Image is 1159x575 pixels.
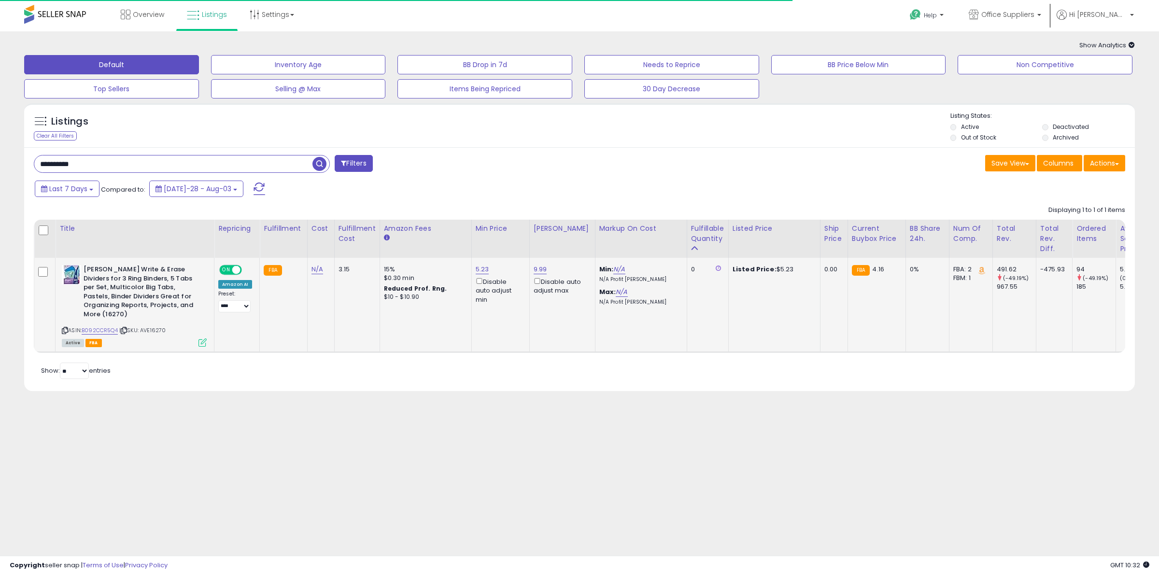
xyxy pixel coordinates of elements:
[613,265,625,274] a: N/A
[599,265,614,274] b: Min:
[264,224,303,234] div: Fulfillment
[924,11,937,19] span: Help
[476,265,489,274] a: 5.23
[264,265,282,276] small: FBA
[1043,158,1074,168] span: Columns
[1083,274,1108,282] small: (-49.19%)
[24,79,199,98] button: Top Sellers
[909,9,921,21] i: Get Help
[397,79,572,98] button: Items Being Repriced
[985,155,1035,171] button: Save View
[218,291,252,312] div: Preset:
[311,265,323,274] a: N/A
[1040,224,1068,254] div: Total Rev. Diff.
[1120,282,1159,291] div: 5.23
[82,326,118,335] a: B092CCR5Q4
[202,10,227,19] span: Listings
[534,265,547,274] a: 9.99
[220,266,232,274] span: ON
[595,220,687,258] th: The percentage added to the cost of goods (COGS) that forms the calculator for Min & Max prices.
[616,287,627,297] a: N/A
[41,366,111,375] span: Show: entries
[1084,155,1125,171] button: Actions
[599,224,683,234] div: Markup on Cost
[1057,10,1134,31] a: Hi [PERSON_NAME]
[599,287,616,296] b: Max:
[218,224,255,234] div: Repricing
[824,265,840,274] div: 0.00
[149,181,243,197] button: [DATE]-28 - Aug-03
[84,265,201,321] b: [PERSON_NAME] Write & Erase Dividers for 3 Ring Binders, 5 Tabs per Set, Multicolor Big Tabs, Pas...
[35,181,99,197] button: Last 7 Days
[1040,265,1065,274] div: -475.93
[599,299,679,306] p: N/A Profit [PERSON_NAME]
[852,224,902,244] div: Current Buybox Price
[953,265,985,274] div: FBA: 2
[211,55,386,74] button: Inventory Age
[1076,265,1116,274] div: 94
[599,276,679,283] p: N/A Profit [PERSON_NAME]
[384,293,464,301] div: $10 - $10.90
[339,265,372,274] div: 3.15
[119,326,166,334] span: | SKU: AVE16270
[51,115,88,128] h5: Listings
[133,10,164,19] span: Overview
[997,224,1032,244] div: Total Rev.
[384,284,447,293] b: Reduced Prof. Rng.
[62,339,84,347] span: All listings currently available for purchase on Amazon
[211,79,386,98] button: Selling @ Max
[691,265,721,274] div: 0
[384,274,464,282] div: $0.30 min
[476,224,525,234] div: Min Price
[953,274,985,282] div: FBM: 1
[961,123,979,131] label: Active
[691,224,724,244] div: Fulfillable Quantity
[240,266,256,274] span: OFF
[852,265,870,276] small: FBA
[164,184,231,194] span: [DATE]-28 - Aug-03
[85,339,102,347] span: FBA
[771,55,946,74] button: BB Price Below Min
[1053,123,1089,131] label: Deactivated
[910,224,945,244] div: BB Share 24h.
[981,10,1034,19] span: Office Suppliers
[733,265,777,274] b: Listed Price:
[902,1,953,31] a: Help
[49,184,87,194] span: Last 7 Days
[1076,224,1112,244] div: Ordered Items
[534,224,591,234] div: [PERSON_NAME]
[1053,133,1079,141] label: Archived
[1079,41,1135,50] span: Show Analytics
[34,131,77,140] div: Clear All Filters
[384,224,467,234] div: Amazon Fees
[384,234,390,242] small: Amazon Fees.
[24,55,199,74] button: Default
[733,265,813,274] div: $5.23
[824,224,844,244] div: Ship Price
[953,224,989,244] div: Num of Comp.
[1037,155,1082,171] button: Columns
[1120,224,1155,254] div: Avg Selling Price
[961,133,996,141] label: Out of Stock
[218,280,252,289] div: Amazon AI
[534,276,588,295] div: Disable auto adjust max
[958,55,1132,74] button: Non Competitive
[872,265,884,274] span: 4.16
[1120,265,1159,274] div: 5.23
[397,55,572,74] button: BB Drop in 7d
[62,265,207,346] div: ASIN:
[384,265,464,274] div: 15%
[476,276,522,304] div: Disable auto adjust min
[59,224,210,234] div: Title
[62,265,81,284] img: 51VuSCTSeSL._SL40_.jpg
[997,282,1036,291] div: 967.55
[101,185,145,194] span: Compared to:
[997,265,1036,274] div: 491.62
[584,55,759,74] button: Needs to Reprice
[950,112,1135,121] p: Listing States:
[1003,274,1029,282] small: (-49.19%)
[1048,206,1125,215] div: Displaying 1 to 1 of 1 items
[733,224,816,234] div: Listed Price
[335,155,372,172] button: Filters
[584,79,759,98] button: 30 Day Decrease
